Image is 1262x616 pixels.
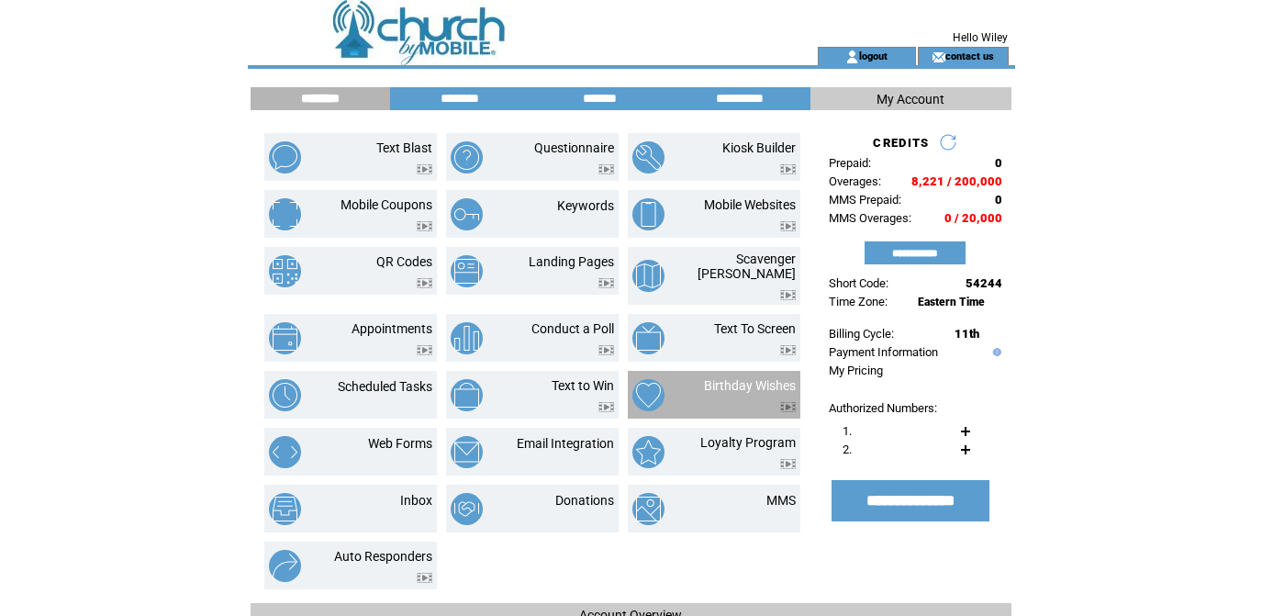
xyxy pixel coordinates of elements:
[632,141,665,174] img: kiosk-builder.png
[829,211,911,225] span: MMS Overages:
[995,156,1002,170] span: 0
[845,50,859,64] img: account_icon.gif
[918,296,985,308] span: Eastern Time
[557,198,614,213] a: Keywords
[780,459,796,469] img: video.png
[698,252,796,281] a: Scavenger [PERSON_NAME]
[269,550,301,582] img: auto-responders.png
[877,92,944,106] span: My Account
[780,402,796,412] img: video.png
[341,197,432,212] a: Mobile Coupons
[534,140,614,155] a: Questionnaire
[376,254,432,269] a: QR Codes
[368,436,432,451] a: Web Forms
[873,136,929,150] span: CREDITS
[780,345,796,355] img: video.png
[269,141,301,174] img: text-blast.png
[555,493,614,508] a: Donations
[829,174,881,188] span: Overages:
[451,141,483,174] img: questionnaire.png
[417,164,432,174] img: video.png
[598,164,614,174] img: video.png
[829,276,888,290] span: Short Code:
[780,221,796,231] img: video.png
[517,436,614,451] a: Email Integration
[932,50,945,64] img: contact_us_icon.gif
[417,345,432,355] img: video.png
[966,276,1002,290] span: 54244
[552,378,614,393] a: Text to Win
[988,348,1001,356] img: help.gif
[632,436,665,468] img: loyalty-program.png
[632,260,665,292] img: scavenger-hunt.png
[400,493,432,508] a: Inbox
[598,278,614,288] img: video.png
[722,140,796,155] a: Kiosk Builder
[829,327,894,341] span: Billing Cycle:
[632,379,665,411] img: birthday-wishes.png
[269,436,301,468] img: web-forms.png
[417,573,432,583] img: video.png
[451,493,483,525] img: donations.png
[376,140,432,155] a: Text Blast
[780,290,796,300] img: video.png
[911,174,1002,188] span: 8,221 / 200,000
[829,295,888,308] span: Time Zone:
[944,211,1002,225] span: 0 / 20,000
[269,322,301,354] img: appointments.png
[417,221,432,231] img: video.png
[766,493,796,508] a: MMS
[632,322,665,354] img: text-to-screen.png
[714,321,796,336] a: Text To Screen
[269,255,301,287] img: qr-codes.png
[352,321,432,336] a: Appointments
[829,345,938,359] a: Payment Information
[451,198,483,230] img: keywords.png
[451,436,483,468] img: email-integration.png
[598,345,614,355] img: video.png
[529,254,614,269] a: Landing Pages
[945,50,994,62] a: contact us
[995,193,1002,207] span: 0
[829,193,901,207] span: MMS Prepaid:
[269,493,301,525] img: inbox.png
[704,197,796,212] a: Mobile Websites
[632,493,665,525] img: mms.png
[829,364,883,377] a: My Pricing
[953,31,1008,44] span: Hello Wiley
[780,164,796,174] img: video.png
[334,549,432,564] a: Auto Responders
[451,322,483,354] img: conduct-a-poll.png
[451,379,483,411] img: text-to-win.png
[700,435,796,450] a: Loyalty Program
[598,402,614,412] img: video.png
[955,327,979,341] span: 11th
[632,198,665,230] img: mobile-websites.png
[859,50,888,62] a: logout
[704,378,796,393] a: Birthday Wishes
[338,379,432,394] a: Scheduled Tasks
[531,321,614,336] a: Conduct a Poll
[451,255,483,287] img: landing-pages.png
[269,379,301,411] img: scheduled-tasks.png
[843,424,852,438] span: 1.
[843,442,852,456] span: 2.
[829,401,937,415] span: Authorized Numbers:
[269,198,301,230] img: mobile-coupons.png
[417,278,432,288] img: video.png
[829,156,871,170] span: Prepaid:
